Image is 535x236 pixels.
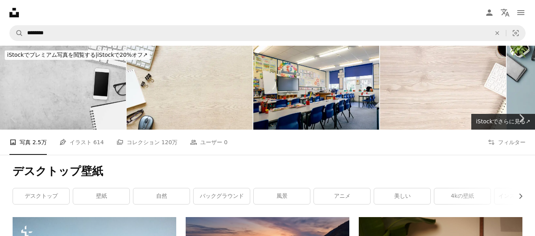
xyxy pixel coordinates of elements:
[13,164,522,178] h1: デスクトップ壁紙
[9,25,526,41] form: サイト内でビジュアルを探す
[194,188,250,204] a: バックグラウンド
[471,114,535,130] a: iStockでさらに見る↗
[13,188,69,204] a: デスクトップ
[497,5,513,20] button: 言語
[489,26,506,41] button: 全てクリア
[488,130,526,155] button: フィルター
[374,188,430,204] a: 美しい
[190,130,227,155] a: ユーザー 0
[513,188,522,204] button: リストを右にスクロールする
[513,5,529,20] button: メニュー
[161,138,177,147] span: 120万
[314,188,370,204] a: アニメ
[481,5,497,20] a: ログイン / 登録する
[59,130,104,155] a: イラスト 614
[476,118,530,125] span: iStockでさらに見る ↗
[133,188,190,204] a: 自然
[506,26,525,41] button: ビジュアル検索
[7,52,97,58] span: iStockでプレミアム写真を閲覧する |
[380,46,506,130] img: オフィスワークプレイス
[253,46,379,130] img: 空の教室
[93,138,104,147] span: 614
[127,46,253,130] img: コンピューターと用品のトップ ビュー木製オフィス デスク
[9,8,19,17] a: ホーム — Unsplash
[10,26,23,41] button: Unsplashで検索する
[224,138,228,147] span: 0
[5,50,150,60] div: iStockで20%オフ ↗
[507,80,535,156] a: 次へ
[73,188,129,204] a: 壁紙
[116,130,177,155] a: コレクション 120万
[254,188,310,204] a: 風景
[434,188,491,204] a: 4kの壁紙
